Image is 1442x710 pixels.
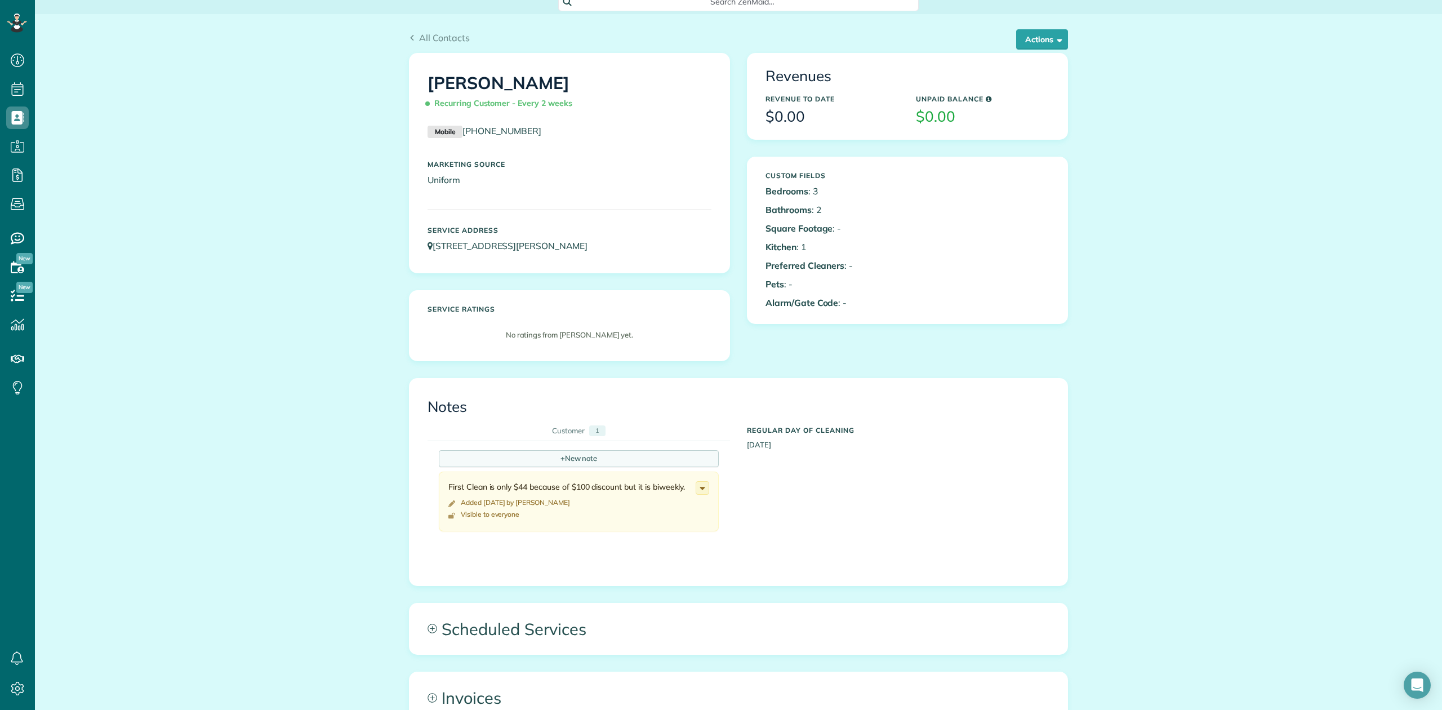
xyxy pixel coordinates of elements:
div: Visible to everyone [461,510,519,519]
p: : 3 [765,185,899,198]
b: Alarm/Gate Code [765,297,838,308]
span: Recurring Customer - Every 2 weeks [428,94,577,113]
small: Mobile [428,126,462,138]
b: Bathrooms [765,204,812,215]
a: Mobile[PHONE_NUMBER] [428,125,541,136]
div: 1 [589,425,606,436]
b: Bedrooms [765,185,808,197]
p: : - [765,222,899,235]
span: + [560,453,565,463]
time: Added [DATE] by [PERSON_NAME] [461,498,570,507]
span: New [16,282,33,293]
h3: $0.00 [765,109,899,125]
div: New note [439,450,719,467]
div: Customer [552,425,585,436]
p: No ratings from [PERSON_NAME] yet. [433,330,706,340]
h5: Service ratings [428,305,711,313]
div: First Clean is only $44 because of $100 discount but it is biweekly. [448,481,696,492]
span: All Contacts [419,32,470,43]
b: Pets [765,278,784,290]
h1: [PERSON_NAME] [428,74,711,113]
p: : 1 [765,241,899,254]
a: [STREET_ADDRESS][PERSON_NAME] [428,240,598,251]
b: Square Footage [765,223,833,234]
span: New [16,253,33,264]
b: Kitchen [765,241,796,252]
button: Actions [1016,29,1068,50]
h5: Custom Fields [765,172,899,179]
h3: Notes [428,399,1049,415]
h5: Revenue to Date [765,95,899,103]
h5: Unpaid Balance [916,95,1049,103]
a: Scheduled Services [410,603,1067,654]
b: Preferred Cleaners [765,260,844,271]
p: : - [765,278,899,291]
div: [DATE] [738,421,1058,450]
p: Uniform [428,174,711,187]
p: : - [765,259,899,272]
h3: $0.00 [916,109,1049,125]
p: : - [765,296,899,309]
p: : 2 [765,203,899,216]
div: Open Intercom Messenger [1404,672,1431,699]
a: All Contacts [409,31,470,45]
h5: Regular day of cleaning [747,427,1049,434]
h5: Service Address [428,227,711,234]
h3: Revenues [765,68,1049,85]
h5: Marketing Source [428,161,711,168]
